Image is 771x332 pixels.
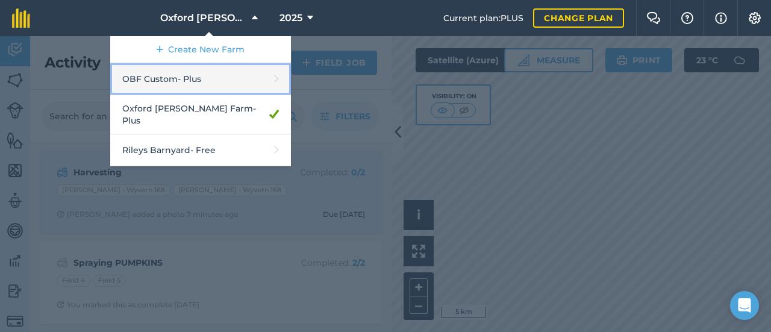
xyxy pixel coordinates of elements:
[12,8,30,28] img: fieldmargin Logo
[646,12,661,24] img: Two speech bubbles overlapping with the left bubble in the forefront
[443,11,523,25] span: Current plan : PLUS
[748,12,762,24] img: A cog icon
[110,63,291,95] a: OBF Custom- Plus
[110,95,291,134] a: Oxford [PERSON_NAME] Farm- Plus
[730,291,759,320] div: Open Intercom Messenger
[160,11,247,25] span: Oxford [PERSON_NAME] Farm
[110,36,291,63] a: Create New Farm
[715,11,727,25] img: svg+xml;base64,PHN2ZyB4bWxucz0iaHR0cDovL3d3dy53My5vcmcvMjAwMC9zdmciIHdpZHRoPSIxNyIgaGVpZ2h0PSIxNy...
[279,11,302,25] span: 2025
[533,8,624,28] a: Change plan
[110,134,291,166] a: Rileys Barnyard- Free
[680,12,695,24] img: A question mark icon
